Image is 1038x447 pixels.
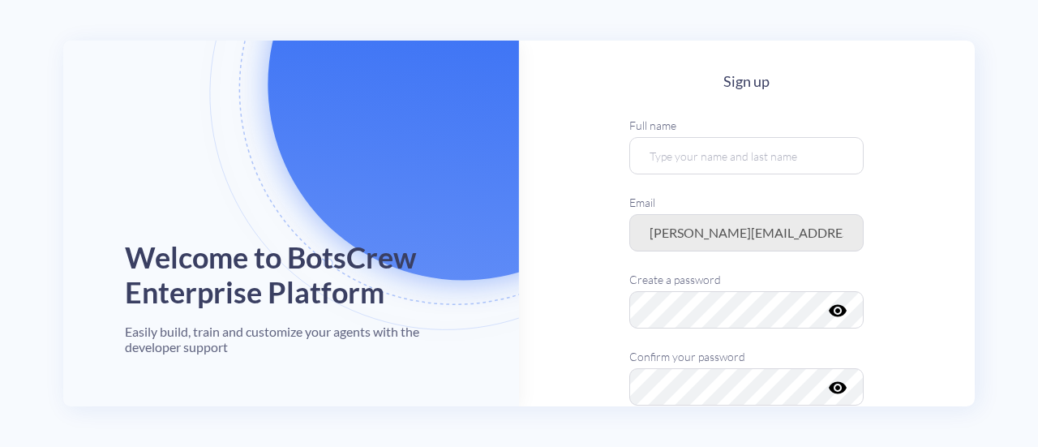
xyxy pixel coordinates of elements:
[629,271,864,288] label: Create a password
[629,73,864,91] h4: Sign up
[629,348,864,365] label: Confirm your password
[629,117,864,134] label: Full name
[629,214,864,251] input: Enter your email
[829,378,848,398] i: visibility
[125,324,457,355] h4: Easily build, train and customize your agents with the developer support
[629,194,864,211] label: Email
[629,137,864,174] input: Type your name and last name
[829,378,845,388] button: visibility
[829,301,848,320] i: visibility
[125,240,457,310] h1: Welcome to BotsCrew Enterprise Platform
[829,301,845,311] button: visibility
